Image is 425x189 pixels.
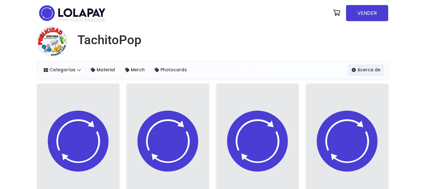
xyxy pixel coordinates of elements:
[121,64,148,76] a: Merch
[348,64,384,76] a: Acerca de
[72,32,141,48] a: TachitoPop
[40,64,85,76] a: Categorías
[37,26,67,56] img: small.png
[73,16,81,24] span: GO
[37,3,107,23] img: logo
[77,32,141,48] h1: TachitoPop
[59,17,105,23] span: TRENDIER
[87,64,119,76] a: Material
[59,18,73,22] span: POWERED BY
[346,5,388,21] a: VENDER
[151,64,191,76] a: Photocards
